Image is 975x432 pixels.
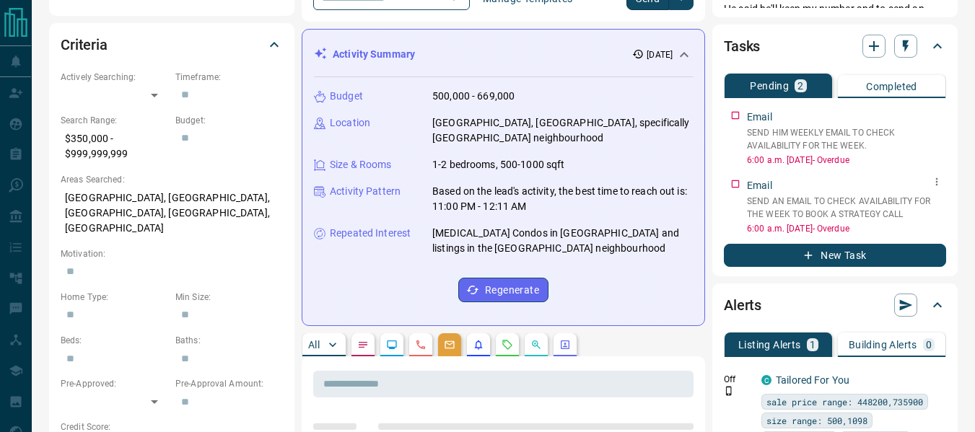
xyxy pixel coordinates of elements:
div: condos.ca [761,375,771,385]
svg: Calls [415,339,427,351]
p: Listing Alerts [738,340,801,350]
p: Activity Pattern [330,184,401,199]
p: Timeframe: [175,71,283,84]
div: Criteria [61,27,283,62]
p: 1 [810,340,816,350]
h2: Alerts [724,294,761,317]
svg: Opportunities [530,339,542,351]
svg: Listing Alerts [473,339,484,351]
svg: Lead Browsing Activity [386,339,398,351]
a: Tailored For You [776,374,849,386]
p: 6:00 a.m. [DATE] - Overdue [747,222,946,235]
p: [GEOGRAPHIC_DATA], [GEOGRAPHIC_DATA], specifically [GEOGRAPHIC_DATA] neighbourhood [432,115,693,146]
p: Off [724,373,753,386]
p: All [308,340,320,350]
h2: Tasks [724,35,760,58]
p: Based on the lead's activity, the best time to reach out is: 11:00 PM - 12:11 AM [432,184,693,214]
span: sale price range: 448200,735900 [766,394,923,409]
p: [MEDICAL_DATA] Condos in [GEOGRAPHIC_DATA] and listings in the [GEOGRAPHIC_DATA] neighbourhood [432,226,693,256]
p: Activity Summary [333,47,415,62]
p: Home Type: [61,291,168,304]
svg: Notes [357,339,369,351]
p: Size & Rooms [330,157,392,172]
h2: Criteria [61,33,108,56]
p: Beds: [61,334,168,347]
p: Pre-Approved: [61,377,168,390]
p: [GEOGRAPHIC_DATA], [GEOGRAPHIC_DATA], [GEOGRAPHIC_DATA], [GEOGRAPHIC_DATA], [GEOGRAPHIC_DATA] [61,186,283,240]
div: Activity Summary[DATE] [314,41,693,68]
p: SEND HIM WEEKLY EMAIL TO CHECK AVAILABILITY FOR THE WEEK. [747,126,946,152]
svg: Emails [444,339,455,351]
svg: Agent Actions [559,339,571,351]
span: size range: 500,1098 [766,413,867,428]
p: Budget: [175,114,283,127]
p: Pending [750,81,789,91]
p: Baths: [175,334,283,347]
p: Email [747,178,772,193]
p: SEND AN EMAIL TO CHECK AVAILABILITY FOR THE WEEK TO BOOK A STRATEGY CALL [747,195,946,221]
p: $350,000 - $999,999,999 [61,127,168,166]
p: Areas Searched: [61,173,283,186]
p: Min Size: [175,291,283,304]
p: Location [330,115,370,131]
p: Pre-Approval Amount: [175,377,283,390]
p: 0 [926,340,932,350]
p: Building Alerts [849,340,917,350]
p: 1-2 bedrooms, 500-1000 sqft [432,157,565,172]
p: 500,000 - 669,000 [432,89,515,104]
button: New Task [724,244,946,267]
p: Search Range: [61,114,168,127]
p: Email [747,110,772,125]
p: Completed [866,81,917,92]
div: Alerts [724,288,946,322]
button: Regenerate [458,278,548,302]
div: Tasks [724,29,946,63]
p: Repeated Interest [330,226,411,241]
p: Motivation: [61,247,283,260]
p: Budget [330,89,363,104]
p: [DATE] [647,48,673,61]
p: Actively Searching: [61,71,168,84]
svg: Requests [502,339,513,351]
svg: Push Notification Only [724,386,734,396]
p: 6:00 a.m. [DATE] - Overdue [747,154,946,167]
p: 2 [797,81,803,91]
